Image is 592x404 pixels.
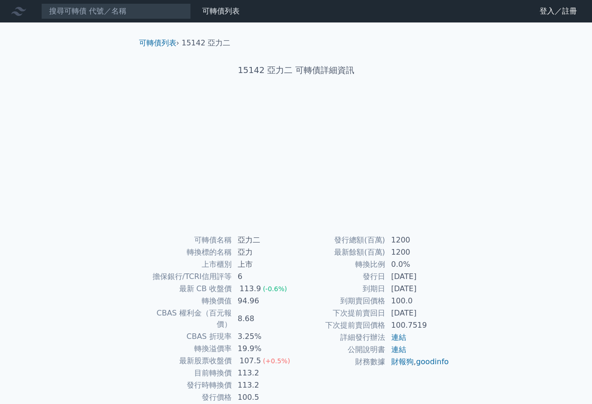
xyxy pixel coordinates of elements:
td: 113.2 [232,379,296,391]
td: 最新股票收盤價 [143,355,232,367]
td: 下次提前賣回價格 [296,319,386,331]
a: 連結 [391,333,406,342]
input: 搜尋可轉債 代號／名稱 [41,3,191,19]
td: 發行總額(百萬) [296,234,386,246]
td: 亞力 [232,246,296,258]
td: 轉換溢價率 [143,343,232,355]
a: 可轉債列表 [202,7,240,15]
td: 到期日 [296,283,386,295]
td: [DATE] [386,283,450,295]
td: 113.2 [232,367,296,379]
td: 發行日 [296,271,386,283]
td: 19.9% [232,343,296,355]
td: 發行時轉換價 [143,379,232,391]
td: 100.0 [386,295,450,307]
td: [DATE] [386,307,450,319]
td: 詳細發行辦法 [296,331,386,344]
div: 107.5 [238,355,263,367]
td: 1200 [386,234,450,246]
td: CBAS 權利金（百元報價） [143,307,232,331]
td: 公開說明書 [296,344,386,356]
a: 連結 [391,345,406,354]
td: 下次提前賣回日 [296,307,386,319]
td: CBAS 折現率 [143,331,232,343]
a: goodinfo [416,357,449,366]
span: (+0.5%) [263,357,290,365]
td: 1200 [386,246,450,258]
h1: 15142 亞力二 可轉債詳細資訊 [132,64,461,77]
td: 上市櫃別 [143,258,232,271]
td: 擔保銀行/TCRI信用評等 [143,271,232,283]
a: 可轉債列表 [139,38,176,47]
td: 100.7519 [386,319,450,331]
td: 可轉債名稱 [143,234,232,246]
div: 113.9 [238,283,263,294]
td: 到期賣回價格 [296,295,386,307]
td: 發行價格 [143,391,232,404]
li: 15142 亞力二 [182,37,230,49]
td: [DATE] [386,271,450,283]
td: 亞力二 [232,234,296,246]
a: 登入／註冊 [532,4,585,19]
td: 6 [232,271,296,283]
td: 94.96 [232,295,296,307]
a: 財報狗 [391,357,414,366]
span: (-0.6%) [263,285,287,293]
td: 轉換價值 [143,295,232,307]
td: 轉換標的名稱 [143,246,232,258]
td: , [386,356,450,368]
li: › [139,37,179,49]
td: 最新餘額(百萬) [296,246,386,258]
td: 0.0% [386,258,450,271]
td: 財務數據 [296,356,386,368]
td: 3.25% [232,331,296,343]
td: 上市 [232,258,296,271]
td: 轉換比例 [296,258,386,271]
td: 目前轉換價 [143,367,232,379]
td: 100.5 [232,391,296,404]
td: 最新 CB 收盤價 [143,283,232,295]
td: 8.68 [232,307,296,331]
